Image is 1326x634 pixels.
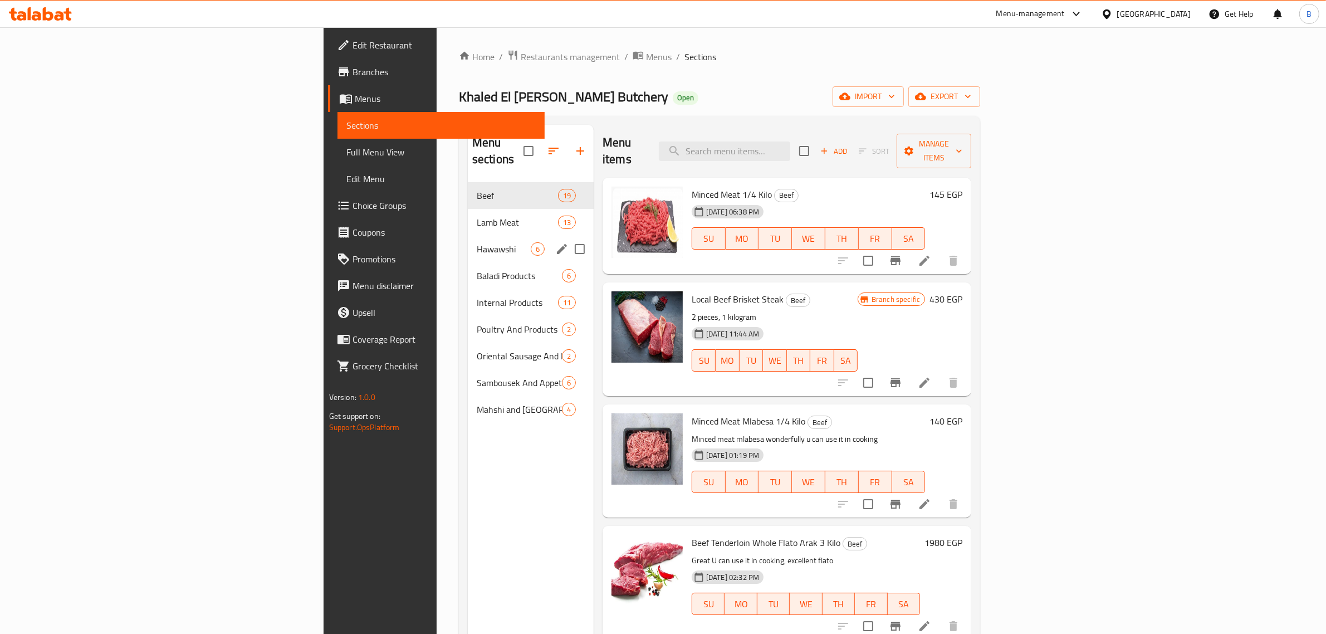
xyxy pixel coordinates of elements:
[562,324,575,335] span: 2
[762,596,785,612] span: TU
[726,471,759,493] button: MO
[562,271,575,281] span: 6
[859,471,892,493] button: FR
[892,471,926,493] button: SA
[929,291,962,307] h6: 430 EGP
[702,329,764,339] span: [DATE] 11:44 AM
[353,306,536,319] span: Upsell
[692,291,784,308] span: Local Beef Brisket Steak
[477,349,562,363] span: Oriental Sausage And Burger
[353,333,536,346] span: Coverage Report
[477,216,558,229] div: Lamb Meat
[328,299,545,326] a: Upsell
[882,491,909,518] button: Branch-specific-item
[702,207,764,217] span: [DATE] 06:38 PM
[558,296,576,309] div: items
[792,471,825,493] button: WE
[468,236,594,262] div: Hawawshi6edit
[329,420,400,435] a: Support.OpsPlatform
[859,227,892,250] button: FR
[353,252,536,266] span: Promotions
[929,187,962,202] h6: 145 EGP
[744,353,759,369] span: TU
[559,217,575,228] span: 13
[882,369,909,396] button: Branch-specific-item
[611,187,683,258] img: Minced Meat 1/4 Kilo
[720,353,735,369] span: MO
[468,316,594,343] div: Poultry And Products2
[692,432,925,446] p: Minced meat mlabesa wonderfully u can use it in cooking
[763,474,787,490] span: TU
[763,349,786,372] button: WE
[908,86,980,107] button: export
[337,165,545,192] a: Edit Menu
[843,537,867,550] div: Beef
[459,50,980,64] nav: breadcrumb
[810,349,834,372] button: FR
[867,294,924,305] span: Branch specific
[358,390,375,404] span: 1.0.0
[697,231,721,247] span: SU
[562,403,576,416] div: items
[559,298,575,308] span: 11
[353,199,536,212] span: Choice Groups
[459,84,668,109] span: Khaled El [PERSON_NAME] Butchery
[924,535,962,550] h6: 1980 EGP
[337,112,545,139] a: Sections
[328,58,545,85] a: Branches
[328,219,545,246] a: Coupons
[477,242,531,256] span: Hawawshi
[716,349,739,372] button: MO
[790,593,822,615] button: WE
[940,491,967,518] button: delete
[816,143,852,160] button: Add
[830,474,854,490] span: TH
[468,289,594,316] div: Internal Products11
[558,216,576,229] div: items
[477,323,562,336] span: Poultry And Products
[477,403,562,416] div: Mahshi and mombar
[477,189,558,202] div: Beef
[477,403,562,416] span: Mahshi and [GEOGRAPHIC_DATA]
[562,376,576,389] div: items
[328,192,545,219] a: Choice Groups
[702,450,764,461] span: [DATE] 01:19 PM
[917,90,971,104] span: export
[697,596,720,612] span: SU
[852,143,897,160] span: Select section first
[929,413,962,429] h6: 140 EGP
[468,343,594,369] div: Oriental Sausage And Burger2
[863,474,888,490] span: FR
[819,145,849,158] span: Add
[328,326,545,353] a: Coverage Report
[730,474,755,490] span: MO
[477,269,562,282] div: Baladi Products
[468,369,594,396] div: Sambousek And Appetizers6
[507,50,620,64] a: Restaurants management
[329,390,356,404] span: Version:
[996,7,1065,21] div: Menu-management
[468,178,594,427] nav: Menu sections
[540,138,567,164] span: Sort sections
[808,416,832,429] div: Beef
[328,272,545,299] a: Menu disclaimer
[857,249,880,272] span: Select to update
[763,231,787,247] span: TU
[468,182,594,209] div: Beef19
[353,359,536,373] span: Grocery Checklist
[558,189,576,202] div: items
[353,279,536,292] span: Menu disclaimer
[692,534,840,551] span: Beef Tenderloin Whole Flato Arak 3 Kilo
[353,65,536,79] span: Branches
[740,349,763,372] button: TU
[624,50,628,64] li: /
[477,376,562,389] div: Sambousek And Appetizers
[328,32,545,58] a: Edit Restaurant
[906,137,962,165] span: Manage items
[816,143,852,160] span: Add item
[562,349,576,363] div: items
[328,246,545,272] a: Promotions
[833,86,904,107] button: import
[697,474,721,490] span: SU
